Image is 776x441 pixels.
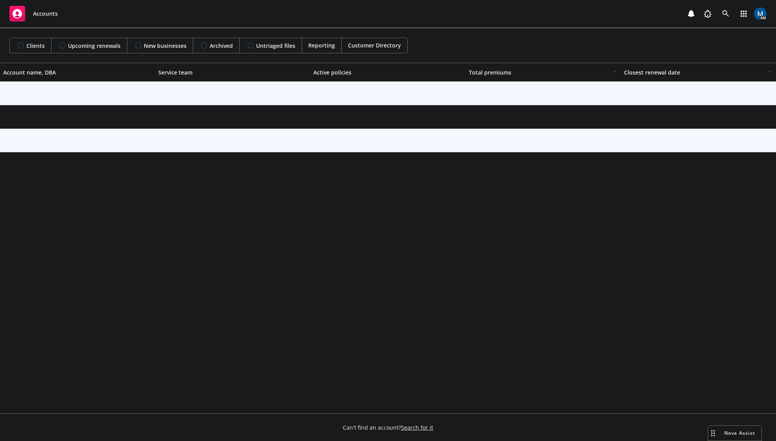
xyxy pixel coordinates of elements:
div: Service team [158,68,307,77]
span: Reporting [308,41,335,49]
button: Active policies [310,63,465,82]
button: Service team [155,63,310,82]
span: Untriaged files [256,42,295,50]
button: Total premiums [466,63,621,82]
div: Active policies [313,68,462,77]
span: New businesses [144,42,187,50]
button: Closest renewal date [621,63,776,82]
div: Total premiums [469,68,609,77]
button: Nova Assist [708,425,762,441]
span: Can't find an account? [343,423,433,432]
div: Account name, DBA [3,68,143,77]
span: Accounts [33,11,58,17]
span: Upcoming renewals [68,42,121,50]
div: Drag to move [708,426,718,441]
a: Search for it [401,424,433,431]
img: photo [754,7,767,20]
a: Switch app [736,6,752,22]
a: Search [718,6,734,22]
span: Customer Directory [348,41,401,49]
span: Clients [26,42,45,50]
a: Report a Bug [700,6,716,22]
span: Nova Assist [724,430,755,436]
a: Accounts [6,3,61,25]
span: Archived [210,42,233,50]
div: Closest renewal date [624,68,764,77]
